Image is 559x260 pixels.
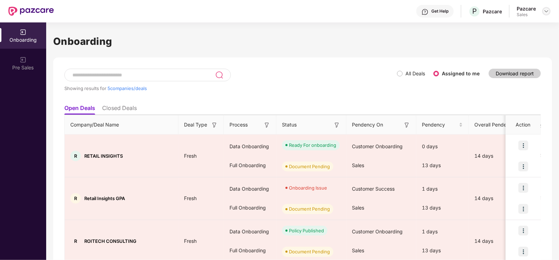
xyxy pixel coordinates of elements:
[518,247,528,256] img: icon
[518,162,528,171] img: icon
[102,104,137,115] li: Closed Deals
[352,247,364,253] span: Sales
[352,228,403,234] span: Customer Onboarding
[352,162,364,168] span: Sales
[472,7,477,15] span: P
[20,56,27,63] img: svg+xml;base64,PHN2ZyB3aWR0aD0iMjAiIGhlaWdodD0iMjAiIHZpZXdCb3g9IjAgMCAyMCAyMCIgZmlsbD0ibm9uZSIgeG...
[469,152,528,160] div: 14 days
[107,85,147,91] span: 5 companies/deals
[70,151,81,161] div: R
[506,115,541,135] th: Action
[352,205,364,211] span: Sales
[282,121,297,129] span: Status
[518,226,528,235] img: icon
[289,142,336,149] div: Ready For onboarding
[352,143,403,149] span: Customer Onboarding
[416,222,469,241] div: 1 days
[352,186,395,192] span: Customer Success
[333,122,340,129] img: svg+xml;base64,PHN2ZyB3aWR0aD0iMTYiIGhlaWdodD0iMTYiIHZpZXdCb3g9IjAgMCAxNiAxNiIgZmlsbD0ibm9uZSIgeG...
[64,85,397,91] div: Showing results for
[416,241,469,260] div: 13 days
[184,121,207,129] span: Deal Type
[289,227,324,234] div: Policy Published
[53,34,552,49] h1: Onboarding
[352,121,383,129] span: Pendency On
[178,238,202,244] span: Fresh
[517,12,536,18] div: Sales
[224,198,276,217] div: Full Onboarding
[289,163,330,170] div: Document Pending
[416,198,469,217] div: 13 days
[422,121,458,129] span: Pendency
[289,184,327,191] div: Onboarding Issue
[211,122,218,129] img: svg+xml;base64,PHN2ZyB3aWR0aD0iMTYiIGhlaWdodD0iMTYiIHZpZXdCb3g9IjAgMCAxNiAxNiIgZmlsbD0ibm9uZSIgeG...
[483,8,502,15] div: Pazcare
[224,156,276,175] div: Full Onboarding
[442,70,480,76] label: Assigned to me
[229,121,248,129] span: Process
[518,204,528,214] img: icon
[416,115,469,135] th: Pendency
[416,137,469,156] div: 0 days
[469,194,528,202] div: 14 days
[518,141,528,150] img: icon
[224,241,276,260] div: Full Onboarding
[544,8,549,14] img: svg+xml;base64,PHN2ZyBpZD0iRHJvcGRvd24tMzJ4MzIiIHhtbG5zPSJodHRwOi8vd3d3LnczLm9yZy8yMDAwL3N2ZyIgd2...
[70,236,81,246] div: R
[518,183,528,193] img: icon
[289,248,330,255] div: Document Pending
[289,205,330,212] div: Document Pending
[416,156,469,175] div: 13 days
[70,193,81,204] div: R
[65,115,178,135] th: Company/Deal Name
[178,195,202,201] span: Fresh
[224,222,276,241] div: Data Onboarding
[178,153,202,159] span: Fresh
[263,122,270,129] img: svg+xml;base64,PHN2ZyB3aWR0aD0iMTYiIGhlaWdodD0iMTYiIHZpZXdCb3g9IjAgMCAxNiAxNiIgZmlsbD0ibm9uZSIgeG...
[84,196,125,201] span: Retail Insights GPA
[224,179,276,198] div: Data Onboarding
[517,5,536,12] div: Pazcare
[224,137,276,156] div: Data Onboarding
[469,115,528,135] th: Overall Pendency
[84,153,123,159] span: RETAIL INSIGHTS
[8,7,54,16] img: New Pazcare Logo
[431,8,448,14] div: Get Help
[20,29,27,36] img: svg+xml;base64,PHN2ZyB3aWR0aD0iMjAiIGhlaWdodD0iMjAiIHZpZXdCb3g9IjAgMCAyMCAyMCIgZmlsbD0ibm9uZSIgeG...
[405,70,425,76] label: All Deals
[84,238,136,244] span: ROITECH CONSULTING
[64,104,95,115] li: Open Deals
[215,71,223,79] img: svg+xml;base64,PHN2ZyB3aWR0aD0iMjQiIGhlaWdodD0iMjUiIHZpZXdCb3g9IjAgMCAyNCAyNSIgZmlsbD0ibm9uZSIgeG...
[489,69,541,78] button: Download report
[469,237,528,245] div: 14 days
[403,122,410,129] img: svg+xml;base64,PHN2ZyB3aWR0aD0iMTYiIGhlaWdodD0iMTYiIHZpZXdCb3g9IjAgMCAxNiAxNiIgZmlsbD0ibm9uZSIgeG...
[422,8,429,15] img: svg+xml;base64,PHN2ZyBpZD0iSGVscC0zMngzMiIgeG1sbnM9Imh0dHA6Ly93d3cudzMub3JnLzIwMDAvc3ZnIiB3aWR0aD...
[416,179,469,198] div: 1 days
